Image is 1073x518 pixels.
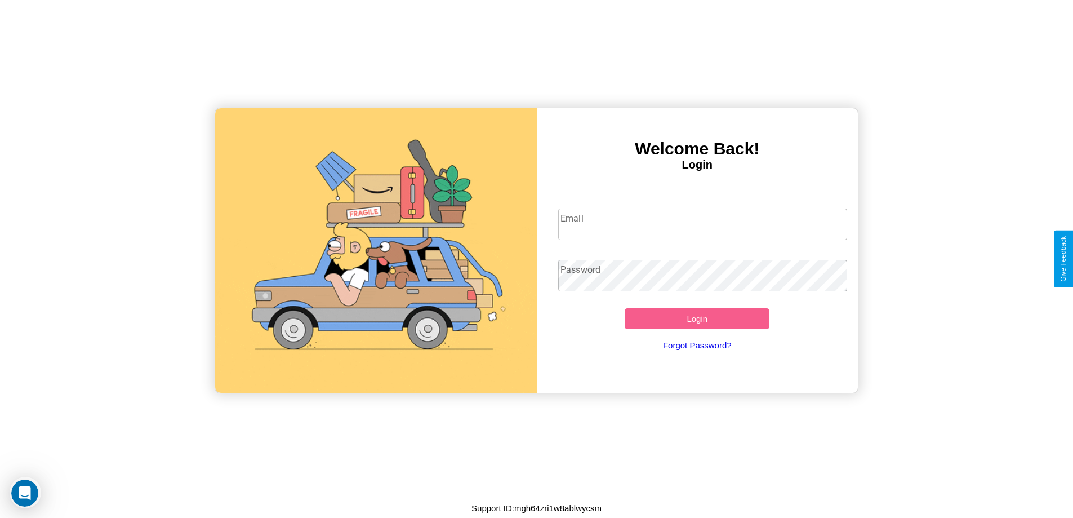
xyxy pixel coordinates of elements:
[553,329,842,361] a: Forgot Password?
[471,501,602,516] p: Support ID: mgh64zri1w8ablwycsm
[10,477,41,508] iframe: Intercom live chat discovery launcher
[215,108,537,393] img: gif
[11,480,38,507] iframe: Intercom live chat
[1059,236,1067,282] div: Give Feedback
[537,139,858,158] h3: Welcome Back!
[537,158,858,171] h4: Login
[625,308,769,329] button: Login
